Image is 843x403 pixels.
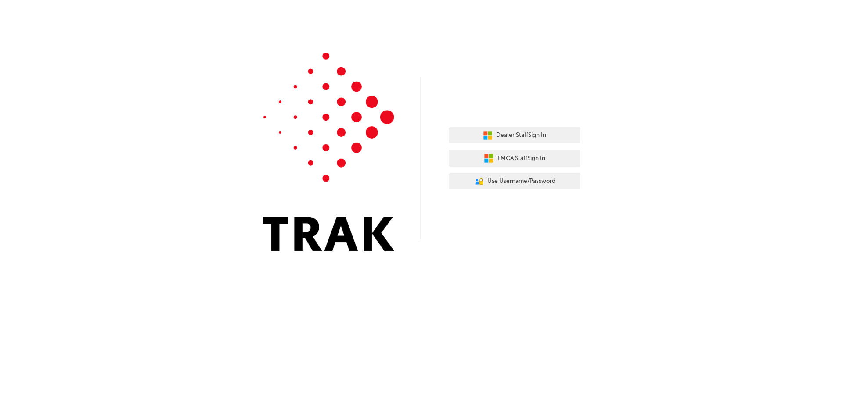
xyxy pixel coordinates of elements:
[496,130,546,140] span: Dealer Staff Sign In
[449,150,580,167] button: TMCA StaffSign In
[449,173,580,190] button: Use Username/Password
[487,176,555,186] span: Use Username/Password
[449,127,580,144] button: Dealer StaffSign In
[497,153,545,164] span: TMCA Staff Sign In
[263,53,394,251] img: Trak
